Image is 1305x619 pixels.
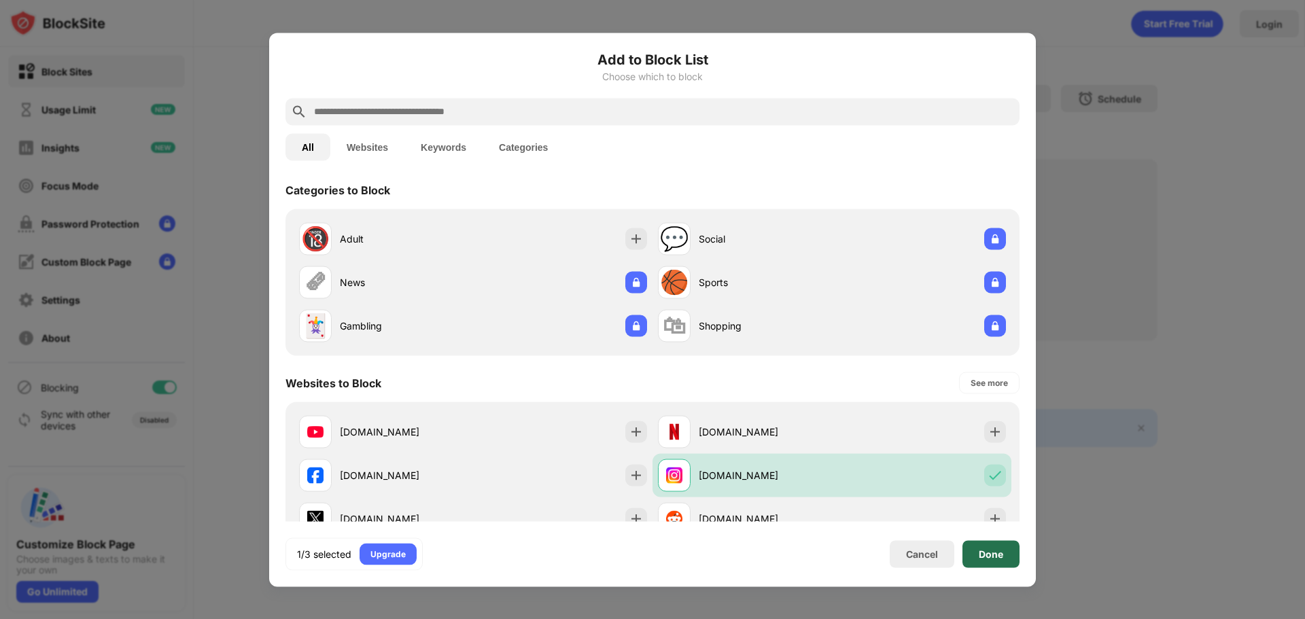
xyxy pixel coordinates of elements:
[971,376,1008,389] div: See more
[285,183,390,196] div: Categories to Block
[906,548,938,560] div: Cancel
[699,425,832,439] div: [DOMAIN_NAME]
[291,103,307,120] img: search.svg
[340,512,473,526] div: [DOMAIN_NAME]
[699,232,832,246] div: Social
[307,467,324,483] img: favicons
[660,225,689,253] div: 💬
[307,510,324,527] img: favicons
[340,425,473,439] div: [DOMAIN_NAME]
[340,275,473,289] div: News
[340,319,473,333] div: Gambling
[699,468,832,482] div: [DOMAIN_NAME]
[307,423,324,440] img: favicons
[304,268,327,296] div: 🗞
[370,547,406,561] div: Upgrade
[666,510,682,527] img: favicons
[285,133,330,160] button: All
[301,225,330,253] div: 🔞
[979,548,1003,559] div: Done
[699,512,832,526] div: [DOMAIN_NAME]
[285,376,381,389] div: Websites to Block
[297,547,351,561] div: 1/3 selected
[483,133,564,160] button: Categories
[666,423,682,440] img: favicons
[663,312,686,340] div: 🛍
[404,133,483,160] button: Keywords
[666,467,682,483] img: favicons
[340,232,473,246] div: Adult
[301,312,330,340] div: 🃏
[340,468,473,482] div: [DOMAIN_NAME]
[699,275,832,289] div: Sports
[699,319,832,333] div: Shopping
[285,71,1020,82] div: Choose which to block
[660,268,689,296] div: 🏀
[330,133,404,160] button: Websites
[285,49,1020,69] h6: Add to Block List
